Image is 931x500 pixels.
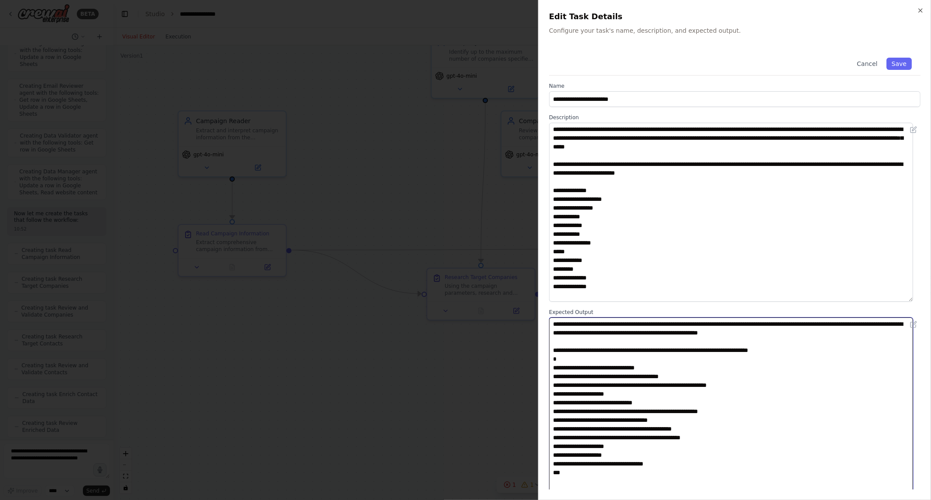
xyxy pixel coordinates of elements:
label: Name [549,83,921,90]
label: Description [549,114,921,121]
p: Configure your task's name, description, and expected output. [549,26,921,35]
button: Open in editor [908,319,919,330]
button: Save [886,58,912,70]
button: Cancel [852,58,883,70]
label: Expected Output [549,309,921,316]
button: Open in editor [908,124,919,135]
h2: Edit Task Details [549,10,921,23]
